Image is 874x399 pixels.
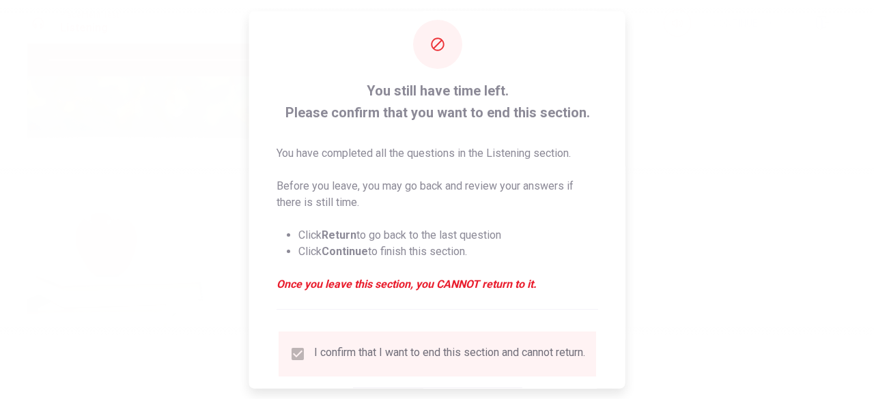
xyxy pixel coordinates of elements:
p: Before you leave, you may go back and review your answers if there is still time. [277,178,598,211]
strong: Return [322,228,356,241]
p: You have completed all the questions in the Listening section. [277,145,598,162]
li: Click to finish this section. [298,243,598,260]
span: You still have time left. Please confirm that you want to end this section. [277,80,598,123]
li: Click to go back to the last question [298,227,598,243]
em: Once you leave this section, you CANNOT return to it. [277,276,598,293]
div: I confirm that I want to end this section and cannot return. [314,346,585,362]
strong: Continue [322,245,368,258]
